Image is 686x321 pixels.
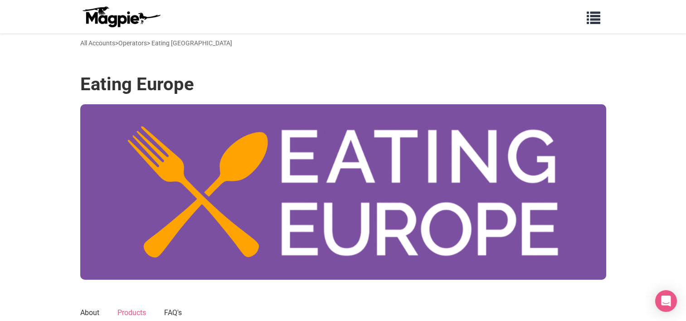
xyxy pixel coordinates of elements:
[80,73,194,95] h1: Eating Europe
[80,104,606,280] img: Eating Europe banner
[80,6,162,28] img: logo-ab69f6fb50320c5b225c76a69d11143b.png
[655,290,677,312] div: Open Intercom Messenger
[80,38,232,48] div: > > Eating [GEOGRAPHIC_DATA]
[80,39,115,47] a: All Accounts
[118,39,147,47] a: Operators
